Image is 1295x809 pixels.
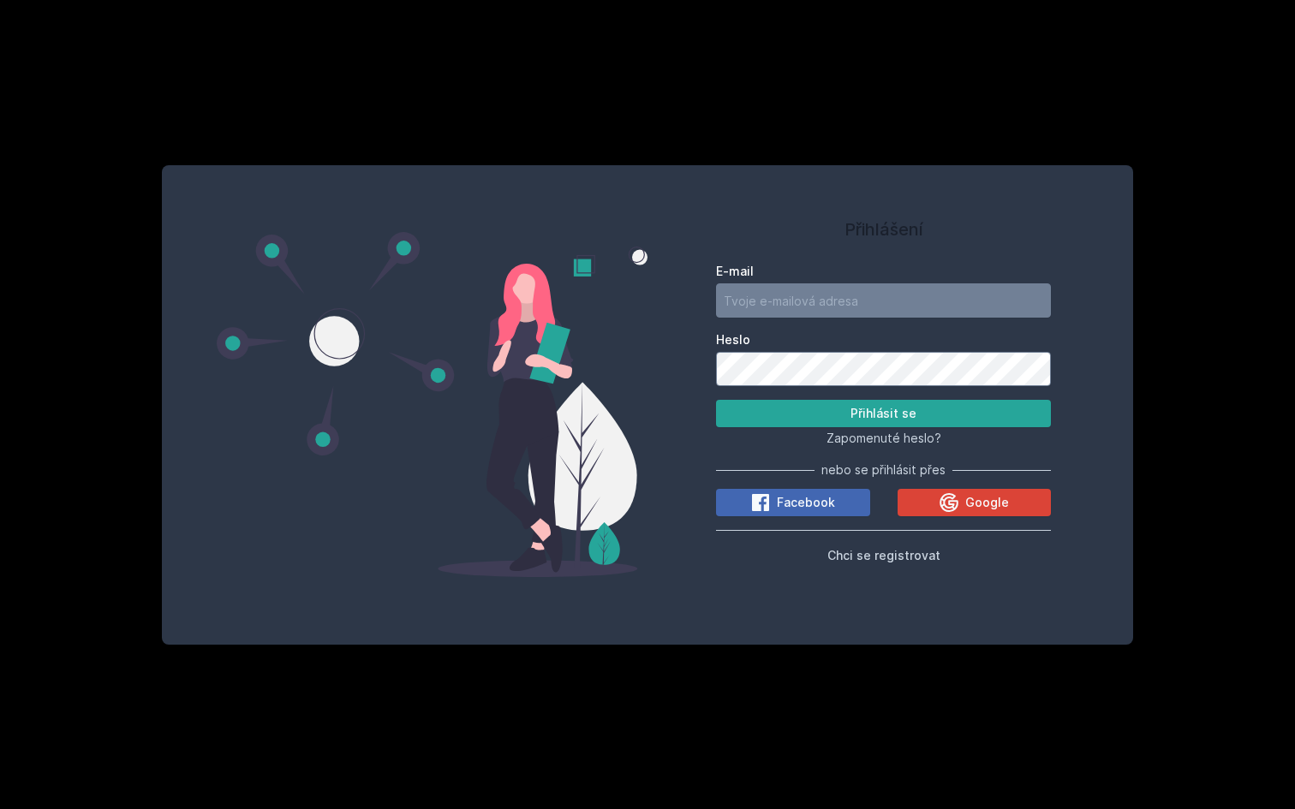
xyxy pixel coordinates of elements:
button: Přihlásit se [716,400,1051,427]
h1: Přihlášení [716,217,1051,242]
label: E-mail [716,263,1051,280]
button: Facebook [716,489,870,516]
span: nebo se přihlásit přes [821,461,946,479]
button: Chci se registrovat [827,544,940,565]
label: Heslo [716,331,1051,348]
span: Zapomenuté heslo? [827,431,941,445]
span: Chci se registrovat [827,548,940,562]
span: Google [965,494,1009,511]
button: Google [898,489,1052,516]
span: Facebook [777,494,835,511]
input: Tvoje e-mailová adresa [716,283,1051,318]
